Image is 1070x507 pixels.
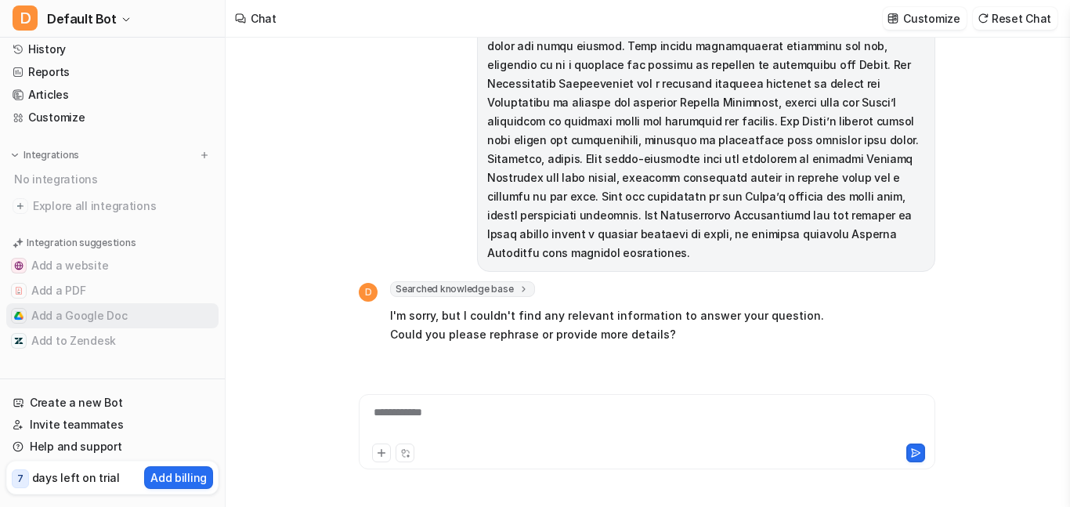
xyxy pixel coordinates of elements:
[14,336,23,346] img: Add to Zendesk
[199,150,210,161] img: menu_add.svg
[6,414,219,436] a: Invite teammates
[9,166,219,192] div: No integrations
[32,469,120,486] p: days left on trial
[6,328,219,353] button: Add to ZendeskAdd to Zendesk
[13,198,28,214] img: explore all integrations
[17,472,23,486] p: 7
[883,7,966,30] button: Customize
[978,13,989,24] img: reset
[150,469,207,486] p: Add billing
[27,236,136,250] p: Integration suggestions
[6,107,219,129] a: Customize
[390,306,848,344] p: I'm sorry, but I couldn't find any relevant information to answer your question. Could you please...
[23,149,79,161] p: Integrations
[6,253,219,278] button: Add a websiteAdd a website
[6,303,219,328] button: Add a Google DocAdd a Google Doc
[144,466,213,489] button: Add billing
[6,38,219,60] a: History
[13,5,38,31] span: D
[251,10,277,27] div: Chat
[359,283,378,302] span: D
[973,7,1057,30] button: Reset Chat
[6,436,219,458] a: Help and support
[14,261,23,270] img: Add a website
[33,194,212,219] span: Explore all integrations
[14,311,23,320] img: Add a Google Doc
[6,84,219,106] a: Articles
[887,13,898,24] img: customize
[6,147,84,163] button: Integrations
[47,8,117,30] span: Default Bot
[6,278,219,303] button: Add a PDFAdd a PDF
[6,392,219,414] a: Create a new Bot
[390,281,535,297] span: Searched knowledge base
[14,286,23,295] img: Add a PDF
[6,195,219,217] a: Explore all integrations
[903,10,960,27] p: Customize
[6,61,219,83] a: Reports
[9,150,20,161] img: expand menu
[363,404,931,440] div: To enrich screen reader interactions, please activate Accessibility in Grammarly extension settings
